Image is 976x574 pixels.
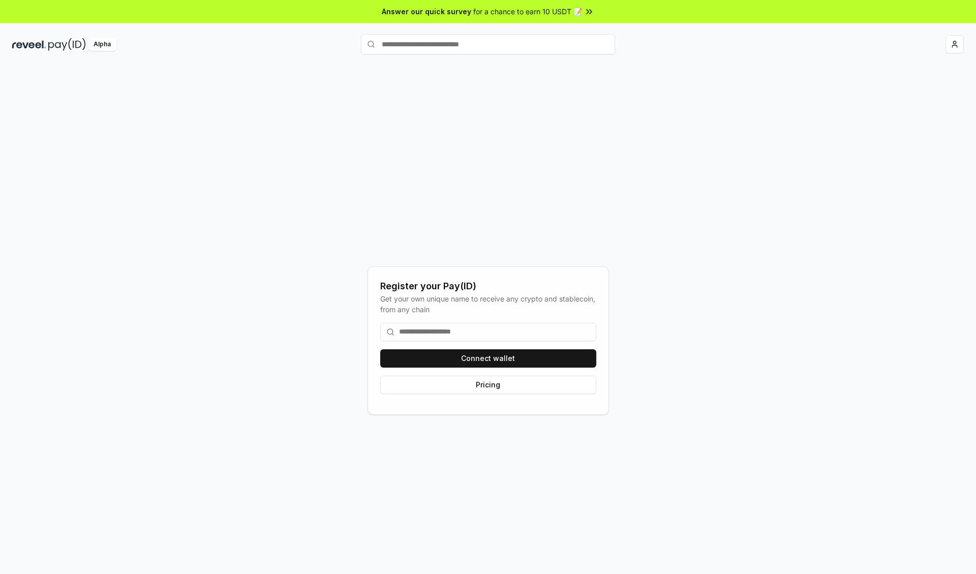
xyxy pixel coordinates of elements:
button: Pricing [380,376,596,394]
span: Answer our quick survey [382,6,471,17]
span: for a chance to earn 10 USDT 📝 [473,6,582,17]
img: reveel_dark [12,38,46,51]
div: Register your Pay(ID) [380,279,596,293]
button: Connect wallet [380,349,596,368]
img: pay_id [48,38,86,51]
div: Alpha [88,38,116,51]
div: Get your own unique name to receive any crypto and stablecoin, from any chain [380,293,596,315]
